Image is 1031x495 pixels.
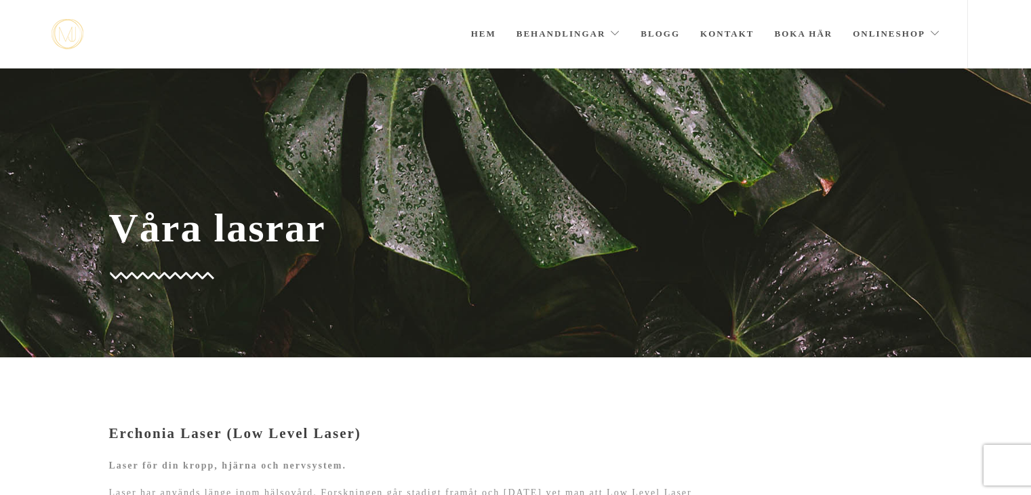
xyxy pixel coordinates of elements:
[109,272,214,279] img: Group-4-copy-8
[52,19,83,49] a: mjstudio mjstudio mjstudio
[109,204,923,252] span: Våra lasrar
[52,19,83,49] img: mjstudio
[109,460,346,471] strong: Laser för din kropp, hjärna och nervsystem.
[109,425,714,442] h3: Erchonia Laser (Low Level Laser)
